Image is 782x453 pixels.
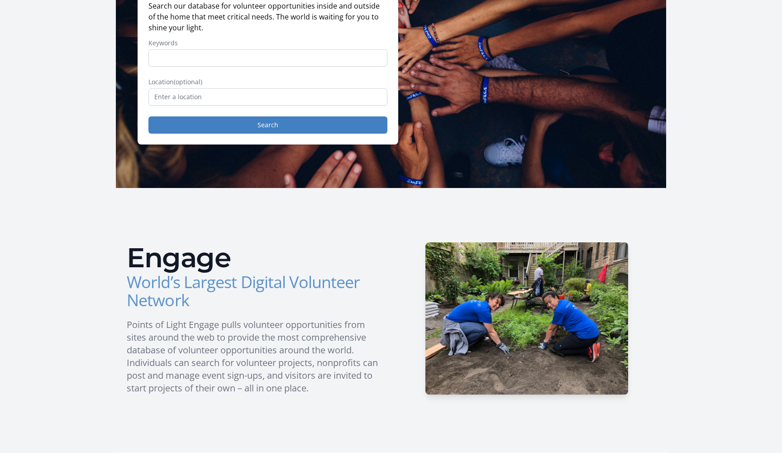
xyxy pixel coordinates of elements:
label: Keywords [148,39,387,48]
h3: World’s Largest Digital Volunteer Network [127,273,384,309]
label: Location [148,77,387,87]
span: (optional) [174,77,202,86]
button: Search [148,116,387,134]
h2: Engage [127,244,384,271]
p: Points of Light Engage pulls volunteer opportunities from sites around the web to provide the mos... [127,318,384,395]
input: Enter a location [148,88,387,106]
img: HCSC-H_1.JPG [425,242,628,395]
